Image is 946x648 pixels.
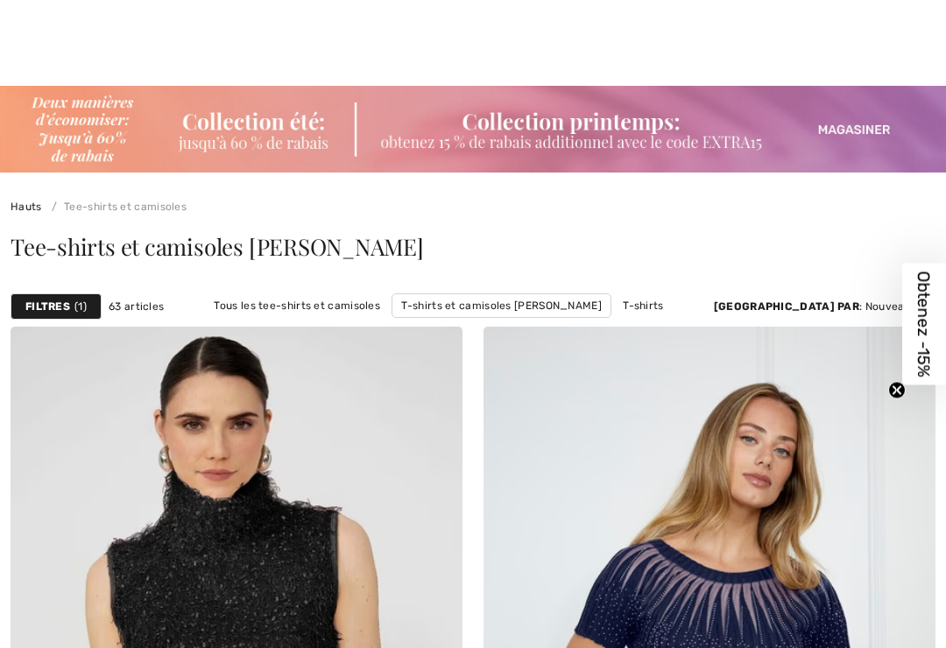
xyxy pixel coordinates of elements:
a: T-shirts blancs [357,318,453,341]
a: Tous les tee-shirts et camisoles [205,294,389,317]
span: Obtenez -15% [914,271,935,377]
span: 63 articles [109,299,164,314]
div: : Nouveautés [714,299,935,314]
a: T-shirts [614,294,672,317]
button: Close teaser [888,382,906,399]
a: Camisoles noires [455,318,561,341]
span: 1 [74,299,87,314]
a: Tee-shirts et camisoles [45,201,187,213]
a: T-shirts noirs [267,318,354,341]
strong: [GEOGRAPHIC_DATA] par [714,300,859,313]
span: Tee-shirts et camisoles [PERSON_NAME] [11,231,424,262]
a: T-shirts et camisoles [PERSON_NAME] [392,293,611,318]
a: Hauts [11,201,42,213]
strong: Filtres [25,299,70,314]
a: Camisoles blanches [564,318,684,341]
div: Obtenez -15%Close teaser [902,264,946,385]
a: Camisoles [194,318,265,341]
